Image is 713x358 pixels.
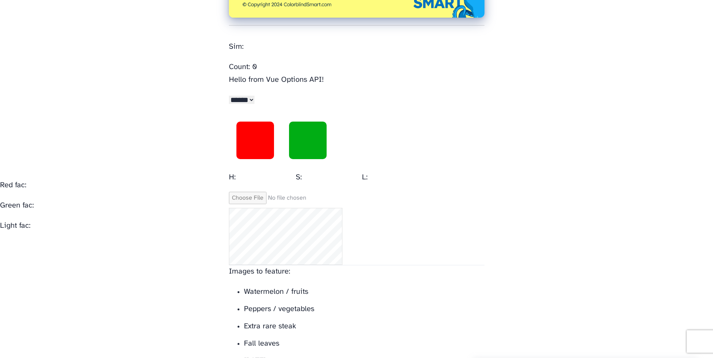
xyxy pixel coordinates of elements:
[229,265,484,278] p: Images to feature:
[229,61,257,74] button: Count: 0
[244,320,484,333] li: Extra rare steak
[229,171,484,184] p: H: S: L:
[244,286,484,298] li: Watermelon / fruits
[229,74,484,86] p: Hello from Vue Options API!
[229,41,484,53] p: Sim:
[244,337,484,350] li: Fall leaves
[244,303,484,316] li: Peppers / vegetables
